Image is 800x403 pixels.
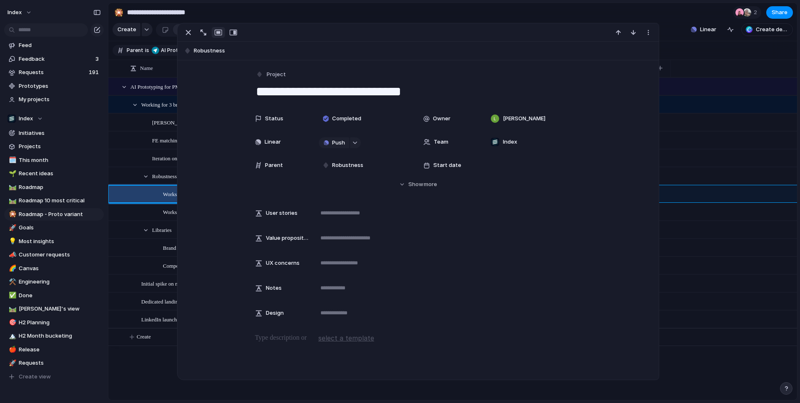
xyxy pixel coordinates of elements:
[7,318,16,327] button: 🎯
[181,44,655,57] button: Robustness
[4,303,104,315] a: 🛤️[PERSON_NAME]'s view
[7,291,16,300] button: ✅
[141,100,187,109] span: Working for 3 brands
[7,278,16,286] button: ⚒️
[4,208,104,221] a: 🎇Roadmap - Proto variant
[140,64,153,72] span: Name
[9,196,15,206] div: 🛤️
[766,6,793,19] button: Share
[161,47,193,54] span: AI Prototyping for PMs
[9,169,15,179] div: 🌱
[163,243,176,252] span: Brand
[408,180,423,189] span: Show
[332,161,363,169] span: Robustness
[4,343,104,356] div: 🍎Release
[4,112,104,125] button: Index
[7,224,16,232] button: 🚀
[19,332,101,340] span: H2 Month bucketing
[145,47,149,54] span: is
[7,237,16,246] button: 💡
[332,139,345,147] span: Push
[4,276,104,288] a: ⚒️Engineering
[266,259,300,267] span: UX concerns
[4,167,104,180] div: 🌱Recent ideas
[7,183,16,192] button: 🛤️
[266,309,284,317] span: Design
[19,129,101,137] span: Initiatives
[19,318,101,327] span: H2 Planning
[117,25,136,34] span: Create
[141,296,192,306] span: Dedicated landing page
[9,223,15,233] div: 🚀
[19,142,101,151] span: Projects
[754,8,760,17] span: 2
[700,25,716,34] span: Linear
[19,359,101,367] span: Requests
[7,156,16,164] button: 🗓️
[7,251,16,259] button: 📣
[4,371,104,383] button: Create view
[19,183,101,192] span: Roadmap
[772,8,787,17] span: Share
[19,291,101,300] span: Done
[9,209,15,219] div: 🎇
[19,197,101,205] span: Roadmap 10 most critical
[756,25,788,34] span: Create deck
[19,41,101,50] span: Feed
[503,138,517,146] span: Index
[19,95,101,104] span: My projects
[19,278,101,286] span: Engineering
[163,207,211,216] span: Works for all websites
[9,345,15,354] div: 🍎
[4,80,104,92] a: Prototypes
[9,304,15,314] div: 🛤️
[433,114,450,123] span: Owner
[4,127,104,139] a: Initiatives
[266,209,297,217] span: User stories
[152,47,193,54] span: AI Prototyping for PMs
[7,346,16,354] button: 🍎
[141,279,196,288] span: Initial spike on new page
[265,114,283,123] span: Status
[112,23,140,36] button: Create
[19,305,101,313] span: [PERSON_NAME]'s view
[19,68,86,77] span: Requests
[4,262,104,275] a: 🌈Canvas
[19,114,33,123] span: Index
[7,264,16,273] button: 🌈
[130,82,182,91] span: AI Prototyping for PMs
[152,135,210,145] span: FE matching Figma design
[4,194,104,207] div: 🛤️Roadmap 10 most critical
[741,23,793,36] button: Create deck
[137,333,151,341] span: Create
[4,235,104,248] a: 💡Most insights
[143,46,151,55] button: is
[112,6,125,19] button: 🎇
[19,264,101,273] span: Canvas
[7,197,16,205] button: 🛤️
[4,181,104,194] a: 🛤️Roadmap
[9,264,15,273] div: 🌈
[152,153,209,163] span: Iteration on output quality
[89,68,100,77] span: 191
[9,358,15,368] div: 🚀
[19,169,101,178] span: Recent ideas
[433,161,461,169] span: Start date
[7,8,22,17] span: Index
[4,357,104,369] div: 🚀Requests
[4,330,104,342] a: 🏔️H2 Month bucketing
[265,138,281,146] span: Linear
[266,234,308,242] span: Value proposition
[317,332,375,344] button: select a template
[255,177,582,192] button: Showmore
[7,210,16,219] button: 🎇
[9,291,15,300] div: ✅
[4,249,104,261] a: 📣Customer requests
[318,333,374,343] span: select a template
[163,189,225,199] span: Works for chosen 3 websites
